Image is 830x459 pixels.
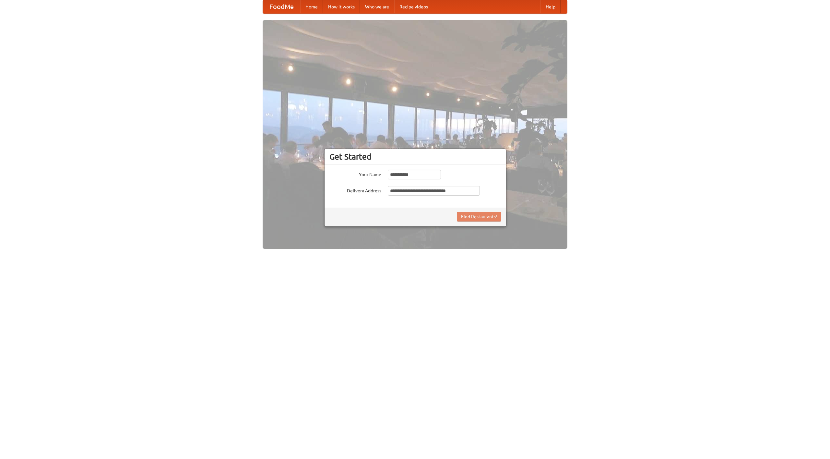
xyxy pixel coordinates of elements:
button: Find Restaurants! [457,212,501,222]
a: Who we are [360,0,394,13]
a: Help [540,0,561,13]
a: How it works [323,0,360,13]
label: Delivery Address [329,186,381,194]
label: Your Name [329,170,381,178]
a: FoodMe [263,0,300,13]
h3: Get Started [329,152,501,162]
a: Recipe videos [394,0,433,13]
a: Home [300,0,323,13]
